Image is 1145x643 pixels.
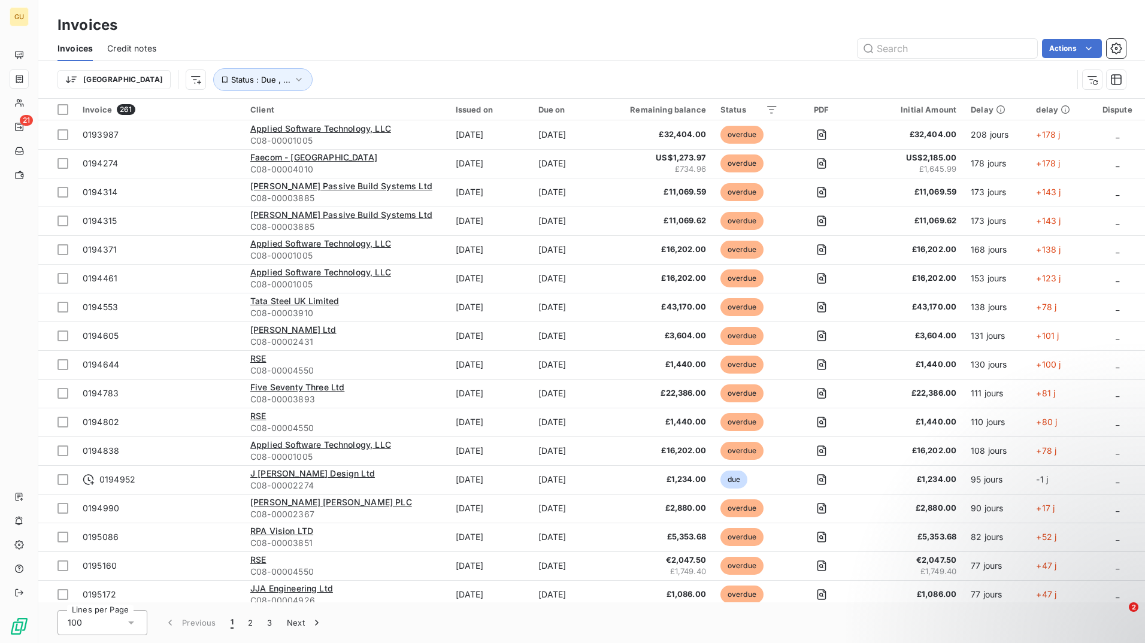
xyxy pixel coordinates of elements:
[57,14,117,36] h3: Invoices
[1036,474,1048,484] span: -1 j
[1116,388,1119,398] span: _
[971,105,1022,114] div: Delay
[720,586,764,603] span: overdue
[531,235,601,264] td: [DATE]
[449,494,531,523] td: [DATE]
[1116,359,1119,369] span: _
[250,250,441,262] span: C08-00001005
[1036,216,1061,226] span: +143 j
[250,497,412,507] span: [PERSON_NAME] [PERSON_NAME] PLC
[1116,302,1119,312] span: _
[449,120,531,149] td: [DATE]
[449,350,531,379] td: [DATE]
[608,272,706,284] span: £16,202.00
[964,293,1029,321] td: 138 jours
[449,580,531,609] td: [DATE]
[57,70,171,89] button: [GEOGRAPHIC_DATA]
[280,610,330,635] button: Next
[1116,129,1119,139] span: _
[83,503,119,513] span: 0194990
[608,589,706,600] span: £1,086.00
[964,235,1029,264] td: 168 jours
[1036,273,1061,283] span: +123 j
[865,301,956,313] span: £43,170.00
[250,508,441,520] span: C08-00002367
[83,187,117,197] span: 0194314
[83,417,119,427] span: 0194802
[157,610,223,635] button: Previous
[608,445,706,457] span: £16,202.00
[83,216,117,226] span: 0194315
[964,379,1029,408] td: 111 jours
[260,610,279,635] button: 3
[1036,503,1055,513] span: +17 j
[608,502,706,514] span: £2,880.00
[1036,445,1056,456] span: +78 j
[10,617,29,636] img: Logo LeanPay
[531,408,601,436] td: [DATE]
[241,610,260,635] button: 2
[1116,474,1119,484] span: _
[531,379,601,408] td: [DATE]
[250,537,441,549] span: C08-00003851
[531,436,601,465] td: [DATE]
[531,494,601,523] td: [DATE]
[107,43,156,54] span: Credit notes
[1116,187,1119,197] span: _
[865,105,956,114] div: Initial Amount
[250,192,441,204] span: C08-00003885
[250,411,266,421] span: RSE
[865,244,956,256] span: £16,202.00
[531,551,601,580] td: [DATE]
[1036,158,1060,168] span: +178 j
[608,531,706,543] span: £5,353.68
[1116,273,1119,283] span: _
[231,617,234,629] span: 1
[1036,187,1061,197] span: +143 j
[57,43,93,54] span: Invoices
[1036,359,1061,369] span: +100 j
[608,163,706,175] span: £734.96
[250,221,441,233] span: C08-00003885
[608,554,706,566] span: €2,047.50
[720,356,764,374] span: overdue
[83,105,112,114] span: Invoice
[964,149,1029,178] td: 178 jours
[83,589,116,599] span: 0195172
[250,583,333,593] span: JJA Engineering Ltd
[720,384,764,402] span: overdue
[231,75,290,84] span: Status : Due , ...
[1036,129,1060,139] span: +178 j
[250,595,441,606] span: C08-00004926
[1116,503,1119,513] span: _
[1116,216,1119,226] span: _
[720,471,747,489] span: due
[608,301,706,313] span: £43,170.00
[250,353,266,363] span: RSE
[250,451,441,463] span: C08-00001005
[250,393,441,405] span: C08-00003893
[250,422,441,434] span: C08-00004550
[117,104,135,115] span: 261
[250,554,266,565] span: RSE
[964,321,1029,350] td: 131 jours
[1036,388,1055,398] span: +81 j
[865,554,956,566] span: €2,047.50
[531,523,601,551] td: [DATE]
[1116,244,1119,254] span: _
[720,105,778,114] div: Status
[83,158,118,168] span: 0194274
[608,105,706,114] div: Remaining balance
[83,359,119,369] span: 0194644
[720,269,764,287] span: overdue
[1036,330,1059,341] span: +101 j
[250,267,391,277] span: Applied Software Technology, LLC
[250,135,441,147] span: C08-00001005
[720,154,764,172] span: overdue
[20,115,33,126] span: 21
[250,181,432,191] span: [PERSON_NAME] Passive Build Systems Ltd
[250,480,441,492] span: C08-00002274
[213,68,313,91] button: Status : Due , ...
[865,163,956,175] span: £1,645.99
[964,523,1029,551] td: 82 jours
